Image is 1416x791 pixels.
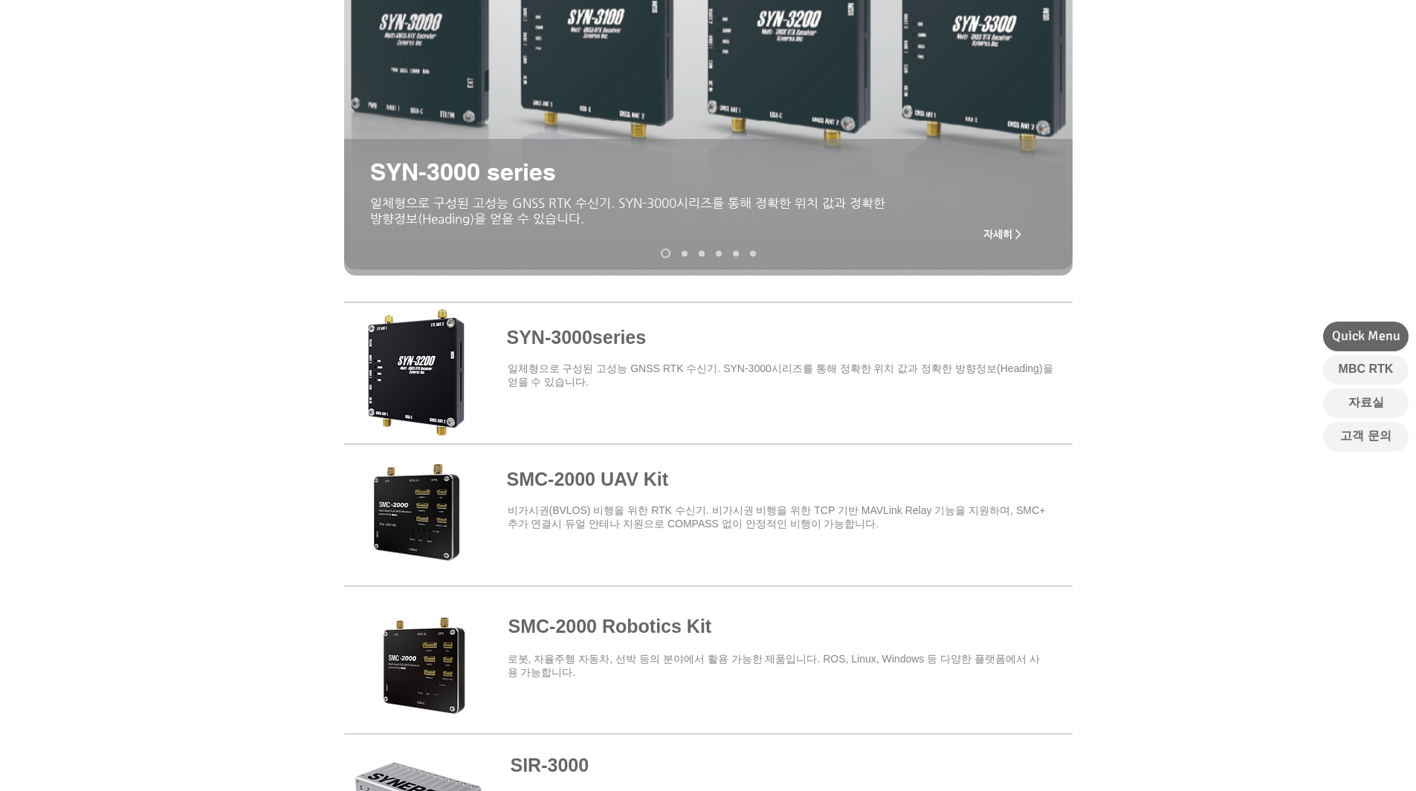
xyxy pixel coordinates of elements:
[1323,322,1409,351] div: Quick Menu
[655,249,761,258] nav: 슬라이드
[973,219,1032,249] a: 자세히 >
[983,228,1021,240] span: 자세히 >
[370,157,556,186] span: SYN-3000 series
[750,250,756,256] a: MDU-2000 UAV Kit
[733,250,739,256] a: TDR-3000
[682,250,688,256] a: SMC-2000
[699,250,705,256] a: MRP-2000v2
[1348,394,1384,411] span: 자료실
[661,249,670,258] a: SYN-3000 series
[716,250,722,256] a: MRD-1000v2
[511,755,589,775] a: SIR-3000
[370,195,885,226] span: 일체형으로 구성된 고성능 GNSS RTK 수신기. SYN-3000시리즈를 통해 정확한 위치 값과 정확한 방향정보(Heading)을 얻을 수 있습니다.
[1323,388,1409,418] a: 자료실
[1245,727,1416,791] iframe: Wix Chat
[1323,422,1409,452] a: 고객 문의
[1332,327,1400,345] span: Quick Menu
[1339,361,1394,377] span: MBC RTK
[1323,355,1409,385] a: MBC RTK
[1340,428,1391,444] span: 고객 문의
[508,504,1046,530] span: ​비가시권(BVLOS) 비행을 위한 RTK 수신기. 비가시권 비행을 위한 TCP 기반 MAVLink Relay 기능을 지원하며, SMC+ 추가 연결시 듀얼 안테나 지원으로 C...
